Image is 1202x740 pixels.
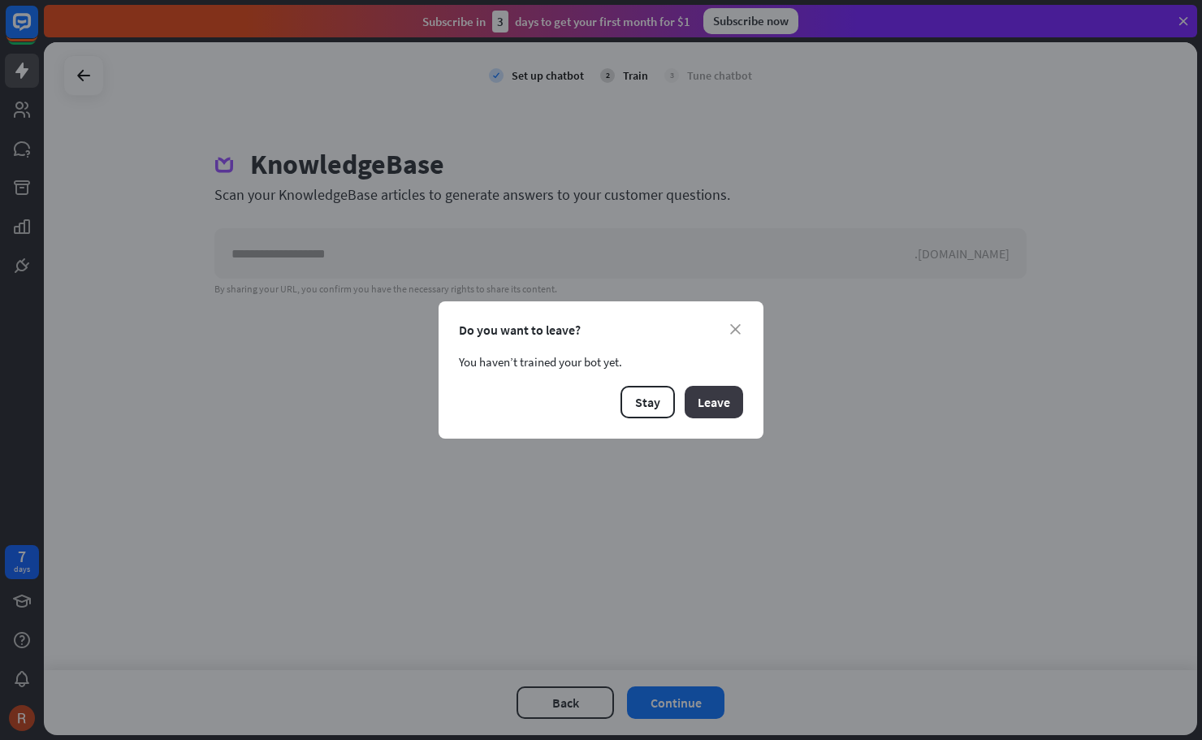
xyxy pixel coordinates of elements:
div: Do you want to leave? [459,322,743,338]
div: You haven’t trained your bot yet. [459,354,743,370]
button: Open LiveChat chat widget [13,6,62,55]
button: Stay [620,386,675,418]
i: close [730,324,741,335]
button: Leave [685,386,743,418]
